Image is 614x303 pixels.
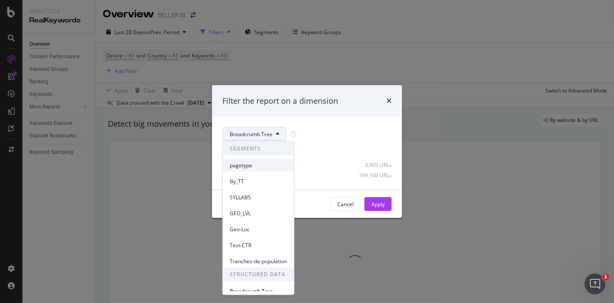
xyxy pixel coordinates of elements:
span: GEO_LVL [230,209,287,217]
span: By_TT [230,177,287,185]
div: Select all data available [222,148,392,155]
button: Apply [364,197,392,211]
span: SEGMENTS [223,142,294,156]
span: SYLLABS [230,193,287,201]
span: Geo-Loc [230,225,287,233]
div: times [386,96,392,107]
div: Cancel [337,201,354,208]
button: Breadcrumb Tree [222,127,287,141]
span: 1 [602,274,609,281]
div: 3,005 URLs [349,161,392,169]
div: modal [212,85,402,218]
span: pagetype [230,161,287,169]
span: Test-CTR [230,241,287,249]
div: Filter the report on a dimension [222,96,338,107]
span: Breadcrumb Tree [230,131,272,138]
button: Cancel [330,197,361,211]
iframe: Intercom live chat [585,274,605,294]
div: Apply [371,201,385,208]
span: Breadcrumb Tree [230,287,287,295]
div: 109,160 URLs [349,172,392,179]
span: Tranches-de-population [230,257,287,265]
span: STRUCTURED DATA [223,268,294,281]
